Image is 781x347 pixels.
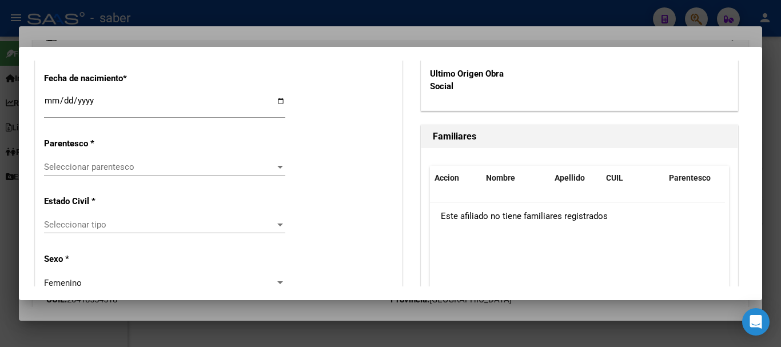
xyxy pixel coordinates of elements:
[742,308,770,336] div: Open Intercom Messenger
[44,278,82,288] span: Femenino
[44,162,275,172] span: Seleccionar parentesco
[481,166,550,190] datatable-header-cell: Nombre
[486,173,515,182] span: Nombre
[44,253,149,266] p: Sexo *
[435,173,459,182] span: Accion
[44,72,149,85] p: Fecha de nacimiento
[606,173,623,182] span: CUIL
[44,220,275,230] span: Seleccionar tipo
[550,166,601,190] datatable-header-cell: Apellido
[601,166,664,190] datatable-header-cell: CUIL
[555,173,585,182] span: Apellido
[430,67,520,93] p: Ultimo Origen Obra Social
[44,195,149,208] p: Estado Civil *
[669,173,711,182] span: Parentesco
[430,166,481,190] datatable-header-cell: Accion
[664,166,744,190] datatable-header-cell: Parentesco
[44,137,149,150] p: Parentesco *
[433,130,726,143] h1: Familiares
[430,202,725,231] div: Este afiliado no tiene familiares registrados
